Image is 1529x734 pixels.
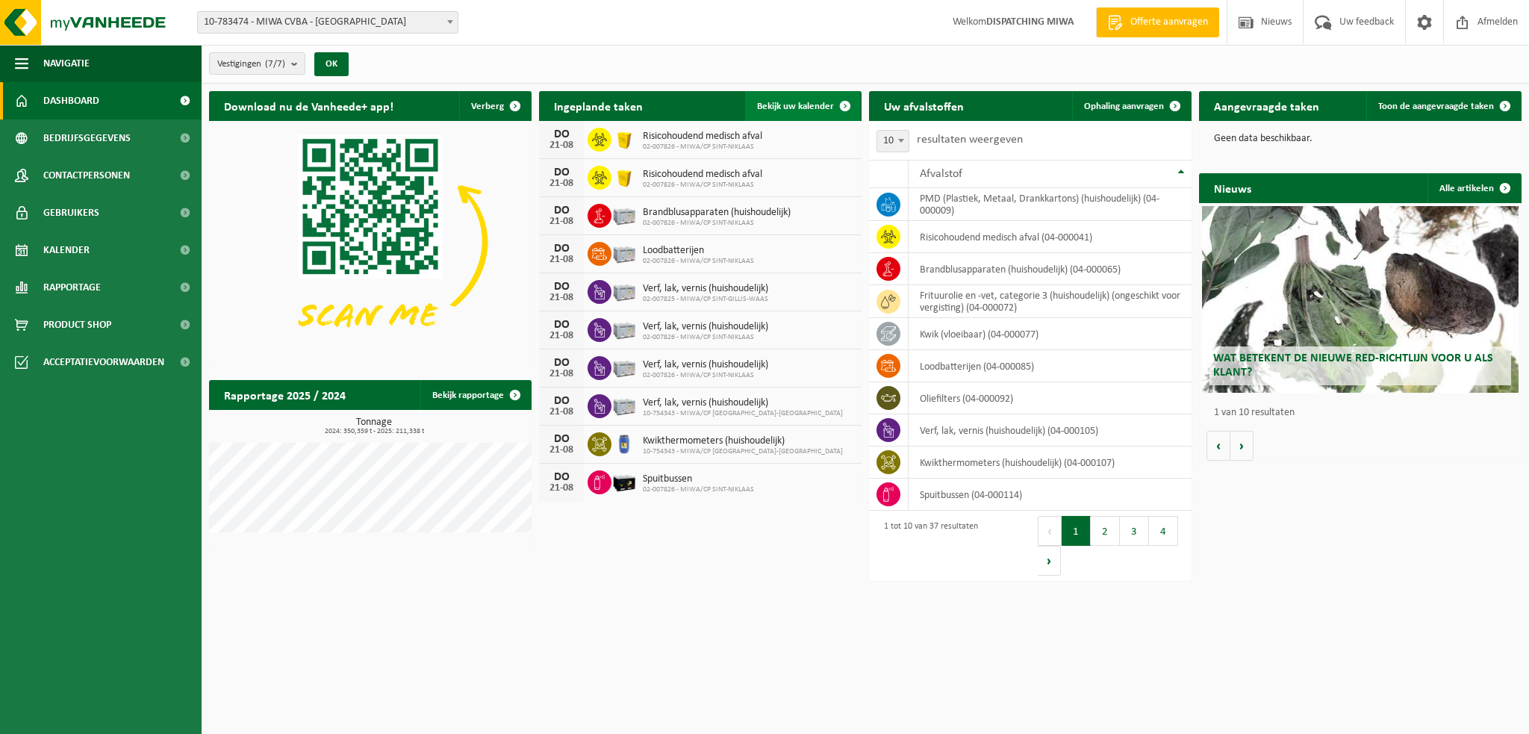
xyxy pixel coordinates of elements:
button: Verberg [459,91,530,121]
span: Vestigingen [217,53,285,75]
h2: Nieuws [1199,173,1266,202]
a: Alle artikelen [1427,173,1520,203]
span: 2024: 350,359 t - 2025: 211,338 t [217,428,532,435]
div: 21-08 [546,483,576,494]
div: 21-08 [546,407,576,417]
span: Offerte aanvragen [1127,15,1212,30]
a: Bekijk rapportage [420,380,530,410]
button: Next [1038,546,1061,576]
span: Toon de aangevraagde taken [1378,102,1494,111]
button: Volgende [1230,431,1254,461]
h2: Aangevraagde taken [1199,91,1334,120]
count: (7/7) [265,59,285,69]
span: 02-007826 - MIWA/CP SINT-NIKLAAS [643,485,754,494]
span: 02-007826 - MIWA/CP SINT-NIKLAAS [643,219,791,228]
span: Gebruikers [43,194,99,231]
span: Navigatie [43,45,90,82]
td: frituurolie en -vet, categorie 3 (huishoudelijk) (ongeschikt voor vergisting) (04-000072) [909,285,1192,318]
span: 02-007826 - MIWA/CP SINT-NIKLAAS [643,257,754,266]
h3: Tonnage [217,417,532,435]
span: 02-007825 - MIWA/CP SINT-GILLIS-WAAS [643,295,768,304]
span: Acceptatievoorwaarden [43,343,164,381]
div: 21-08 [546,140,576,151]
label: resultaten weergeven [917,134,1023,146]
img: LP-SB-00050-HPE-22 [611,125,637,151]
td: kwikthermometers (huishoudelijk) (04-000107) [909,447,1192,479]
span: 02-007826 - MIWA/CP SINT-NIKLAAS [643,181,762,190]
td: loodbatterijen (04-000085) [909,350,1192,382]
span: Verf, lak, vernis (huishoudelijk) [643,397,843,409]
div: DO [546,205,576,217]
td: oliefilters (04-000092) [909,382,1192,414]
td: risicohoudend medisch afval (04-000041) [909,221,1192,253]
span: 10-754343 - MIWA/CP [GEOGRAPHIC_DATA]-[GEOGRAPHIC_DATA] [643,447,843,456]
h2: Download nu de Vanheede+ app! [209,91,408,120]
td: brandblusapparaten (huishoudelijk) (04-000065) [909,253,1192,285]
span: Risicohoudend medisch afval [643,169,762,181]
div: DO [546,128,576,140]
div: 21-08 [546,178,576,189]
span: 02-007826 - MIWA/CP SINT-NIKLAAS [643,333,768,342]
span: 10-783474 - MIWA CVBA - SINT-NIKLAAS [197,11,458,34]
img: PB-LB-0680-HPE-GY-11 [611,202,637,227]
span: Bekijk uw kalender [757,102,834,111]
span: 02-007826 - MIWA/CP SINT-NIKLAAS [643,143,762,152]
span: 10 [877,131,909,152]
span: Kwikthermometers (huishoudelijk) [643,435,843,447]
div: DO [546,167,576,178]
button: 4 [1149,516,1178,546]
img: Download de VHEPlus App [209,121,532,363]
h2: Rapportage 2025 / 2024 [209,380,361,409]
p: Geen data beschikbaar. [1214,134,1507,144]
div: DO [546,357,576,369]
span: Loodbatterijen [643,245,754,257]
span: Afvalstof [920,168,962,180]
span: Verberg [471,102,504,111]
img: PB-LB-0680-HPE-GY-11 [611,316,637,341]
span: Verf, lak, vernis (huishoudelijk) [643,283,768,295]
div: 21-08 [546,369,576,379]
span: Dashboard [43,82,99,119]
div: DO [546,471,576,483]
img: PB-LB-0680-HPE-GY-11 [611,240,637,265]
img: PB-OT-0120-HPE-00-02 [611,430,637,455]
div: 21-08 [546,445,576,455]
span: Product Shop [43,306,111,343]
a: Bekijk uw kalender [745,91,860,121]
span: Contactpersonen [43,157,130,194]
button: 1 [1062,516,1091,546]
td: verf, lak, vernis (huishoudelijk) (04-000105) [909,414,1192,447]
span: Ophaling aanvragen [1084,102,1164,111]
a: Offerte aanvragen [1096,7,1219,37]
span: 10 [876,130,909,152]
button: 3 [1120,516,1149,546]
div: 1 tot 10 van 37 resultaten [876,514,978,577]
div: DO [546,433,576,445]
span: 10-754343 - MIWA/CP [GEOGRAPHIC_DATA]-[GEOGRAPHIC_DATA] [643,409,843,418]
span: Bedrijfsgegevens [43,119,131,157]
a: Wat betekent de nieuwe RED-richtlijn voor u als klant? [1202,206,1518,393]
img: PB-LB-0680-HPE-BK-11 [611,468,637,494]
td: kwik (vloeibaar) (04-000077) [909,318,1192,350]
td: PMD (Plastiek, Metaal, Drankkartons) (huishoudelijk) (04-000009) [909,188,1192,221]
div: 21-08 [546,255,576,265]
img: PB-LB-0680-HPE-GY-11 [611,278,637,303]
div: 21-08 [546,331,576,341]
span: Rapportage [43,269,101,306]
img: PB-LB-0680-HPE-GY-11 [611,354,637,379]
div: 21-08 [546,293,576,303]
span: Verf, lak, vernis (huishoudelijk) [643,359,768,371]
span: Spuitbussen [643,473,754,485]
strong: DISPATCHING MIWA [986,16,1074,28]
p: 1 van 10 resultaten [1214,408,1514,418]
img: PB-LB-0680-HPE-GY-11 [611,392,637,417]
h2: Uw afvalstoffen [869,91,979,120]
span: Wat betekent de nieuwe RED-richtlijn voor u als klant? [1213,352,1493,379]
button: 2 [1091,516,1120,546]
span: Verf, lak, vernis (huishoudelijk) [643,321,768,333]
span: 10-783474 - MIWA CVBA - SINT-NIKLAAS [198,12,458,33]
button: Vestigingen(7/7) [209,52,305,75]
div: DO [546,243,576,255]
button: OK [314,52,349,76]
span: Brandblusapparaten (huishoudelijk) [643,207,791,219]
